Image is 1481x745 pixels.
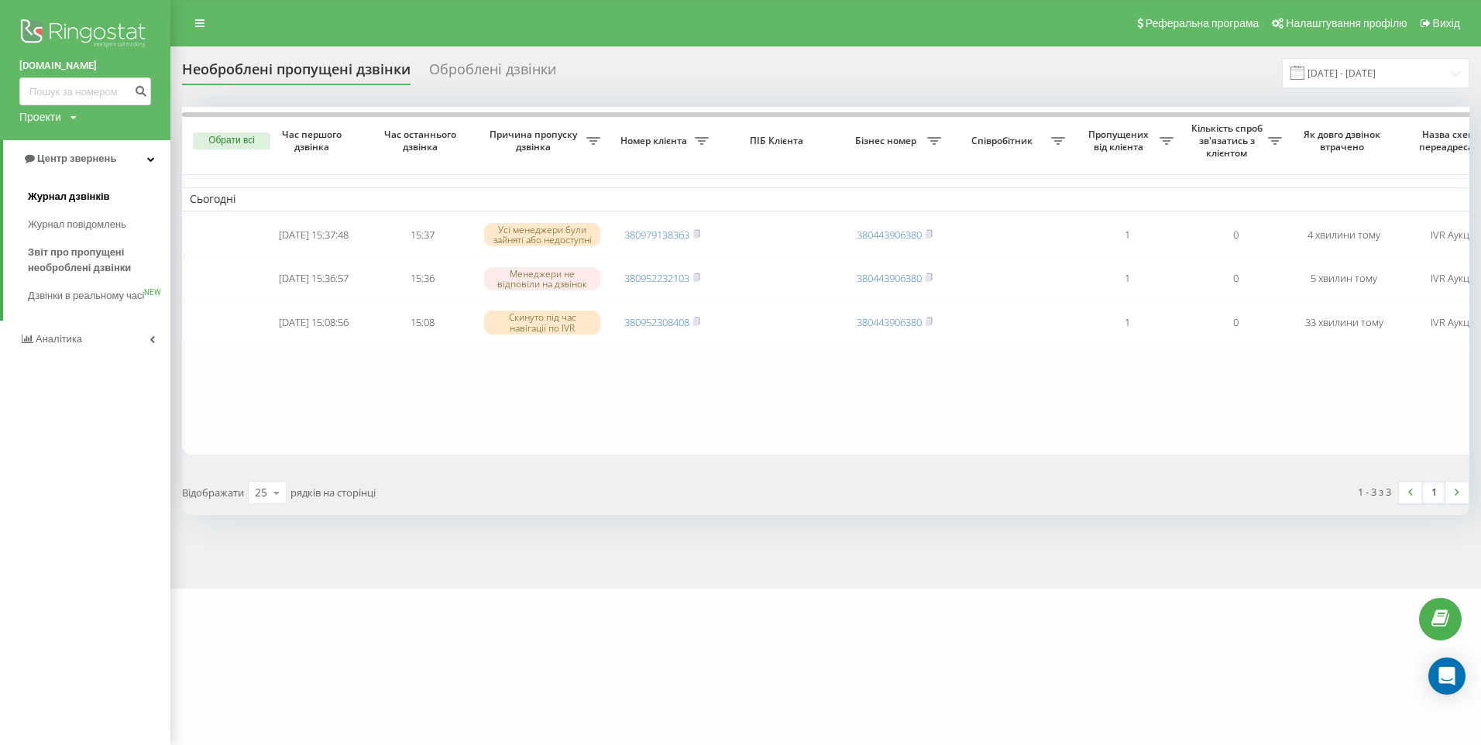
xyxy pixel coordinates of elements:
[1073,302,1181,343] td: 1
[624,228,689,242] a: 380979138363
[37,153,116,164] span: Центр звернень
[857,271,922,285] a: 380443906380
[368,302,476,343] td: 15:08
[1189,122,1268,159] span: Кількість спроб зв'язатись з клієнтом
[255,485,267,500] div: 25
[380,129,464,153] span: Час останнього дзвінка
[182,486,244,500] span: Відображати
[730,135,827,147] span: ПІБ Клієнта
[957,135,1051,147] span: Співробітник
[616,135,695,147] span: Номер клієнта
[272,129,356,153] span: Час першого дзвінка
[3,140,170,177] a: Центр звернень
[857,228,922,242] a: 380443906380
[28,288,144,304] span: Дзвінки в реальному часі
[484,129,586,153] span: Причина пропуску дзвінка
[857,315,922,329] a: 380443906380
[429,61,556,85] div: Оброблені дзвінки
[28,282,170,310] a: Дзвінки в реальному часіNEW
[28,189,110,204] span: Журнал дзвінків
[848,135,927,147] span: Бізнес номер
[259,258,368,299] td: [DATE] 15:36:57
[1290,258,1398,299] td: 5 хвилин тому
[1146,17,1259,29] span: Реферальна програма
[1181,258,1290,299] td: 0
[28,211,170,239] a: Журнал повідомлень
[1286,17,1407,29] span: Налаштування профілю
[28,217,126,232] span: Журнал повідомлень
[368,258,476,299] td: 15:36
[1073,215,1181,256] td: 1
[19,77,151,105] input: Пошук за номером
[28,239,170,282] a: Звіт про пропущені необроблені дзвінки
[1433,17,1460,29] span: Вихід
[182,61,411,85] div: Необроблені пропущені дзвінки
[28,245,163,276] span: Звіт про пропущені необроблені дзвінки
[624,271,689,285] a: 380952232103
[624,315,689,329] a: 380952308408
[484,267,600,290] div: Менеджери не відповіли на дзвінок
[290,486,376,500] span: рядків на сторінці
[1290,302,1398,343] td: 33 хвилини тому
[1073,258,1181,299] td: 1
[1302,129,1386,153] span: Як довго дзвінок втрачено
[484,223,600,246] div: Усі менеджери були зайняті або недоступні
[1428,657,1466,695] div: Open Intercom Messenger
[19,58,151,74] a: [DOMAIN_NAME]
[193,132,270,149] button: Обрати всі
[1181,302,1290,343] td: 0
[259,215,368,256] td: [DATE] 15:37:48
[1422,482,1445,503] a: 1
[1081,129,1160,153] span: Пропущених від клієнта
[259,302,368,343] td: [DATE] 15:08:56
[368,215,476,256] td: 15:37
[19,15,151,54] img: Ringostat logo
[1181,215,1290,256] td: 0
[484,311,600,334] div: Скинуто під час навігації по IVR
[28,183,170,211] a: Журнал дзвінків
[36,333,82,345] span: Аналiтика
[19,109,61,125] div: Проекти
[1290,215,1398,256] td: 4 хвилини тому
[1358,484,1391,500] div: 1 - 3 з 3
